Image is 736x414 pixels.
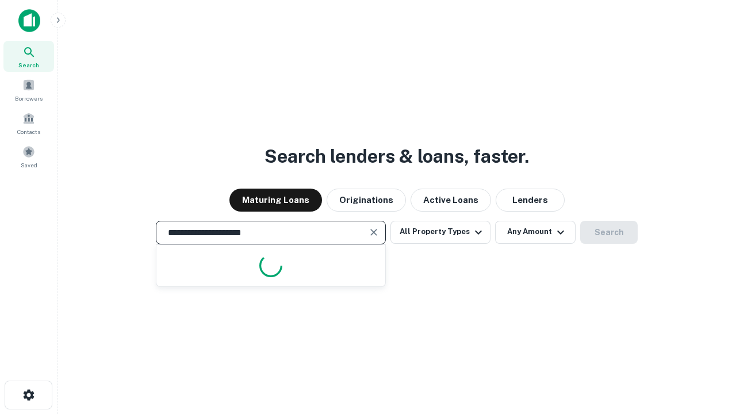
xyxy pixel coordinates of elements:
[390,221,490,244] button: All Property Types
[496,189,565,212] button: Lenders
[3,141,54,172] a: Saved
[264,143,529,170] h3: Search lenders & loans, faster.
[18,60,39,70] span: Search
[3,41,54,72] a: Search
[17,127,40,136] span: Contacts
[18,9,40,32] img: capitalize-icon.png
[3,108,54,139] a: Contacts
[3,74,54,105] a: Borrowers
[678,322,736,377] iframe: Chat Widget
[327,189,406,212] button: Originations
[15,94,43,103] span: Borrowers
[229,189,322,212] button: Maturing Loans
[495,221,576,244] button: Any Amount
[21,160,37,170] span: Saved
[411,189,491,212] button: Active Loans
[366,224,382,240] button: Clear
